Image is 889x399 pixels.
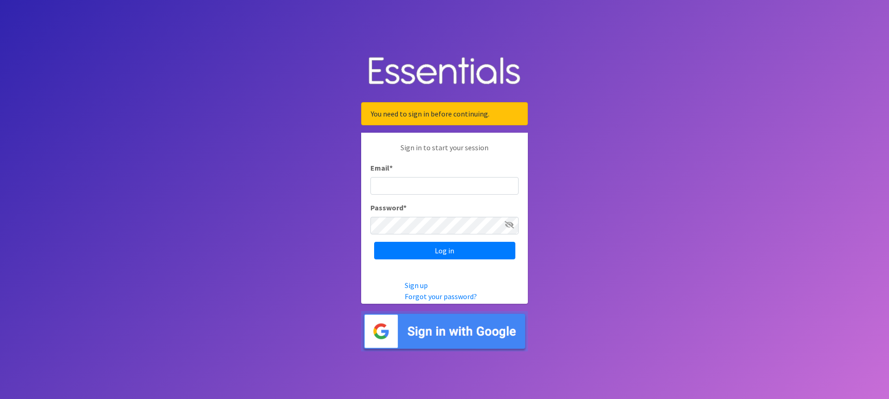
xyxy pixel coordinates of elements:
[361,102,528,125] div: You need to sign in before continuing.
[389,163,393,172] abbr: required
[361,48,528,95] img: Human Essentials
[370,162,393,173] label: Email
[361,311,528,351] img: Sign in with Google
[405,292,477,301] a: Forgot your password?
[405,281,428,290] a: Sign up
[370,142,519,162] p: Sign in to start your session
[370,202,407,213] label: Password
[403,203,407,212] abbr: required
[374,242,515,259] input: Log in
